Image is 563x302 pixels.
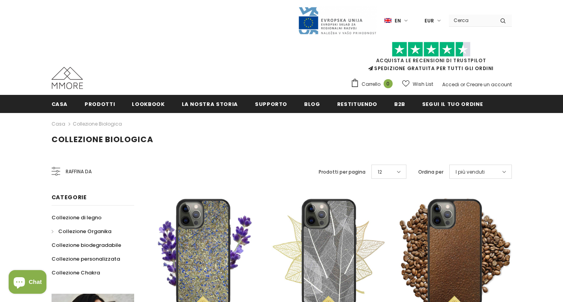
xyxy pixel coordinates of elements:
[402,77,433,91] a: Wish List
[378,168,382,176] span: 12
[384,17,391,24] img: i-lang-1.png
[58,228,111,235] span: Collezione Organika
[52,255,120,263] span: Collezione personalizzata
[422,100,483,108] span: Segui il tuo ordine
[52,252,120,266] a: Collezione personalizzata
[52,211,102,224] a: Collezione di legno
[66,167,92,176] span: Raffina da
[418,168,443,176] label: Ordina per
[298,6,377,35] img: Javni Razpis
[351,45,512,72] span: SPEDIZIONE GRATUITA PER TUTTI GLI ORDINI
[413,80,433,88] span: Wish List
[52,67,83,89] img: Casi MMORE
[351,78,397,90] a: Carrello 0
[362,80,380,88] span: Carrello
[456,168,485,176] span: I più venduti
[460,81,465,88] span: or
[255,100,287,108] span: supporto
[466,81,512,88] a: Creare un account
[395,17,401,25] span: en
[298,17,377,24] a: Javni Razpis
[304,100,320,108] span: Blog
[132,95,164,113] a: Lookbook
[384,79,393,88] span: 0
[255,95,287,113] a: supporto
[52,238,121,252] a: Collezione biodegradabile
[182,95,238,113] a: La nostra storia
[52,100,68,108] span: Casa
[52,241,121,249] span: Collezione biodegradabile
[85,95,115,113] a: Prodotti
[425,17,434,25] span: EUR
[337,100,377,108] span: Restituendo
[392,42,471,57] img: Fidati di Pilot Stars
[73,120,122,127] a: Collezione biologica
[422,95,483,113] a: Segui il tuo ordine
[182,100,238,108] span: La nostra storia
[52,269,100,276] span: Collezione Chakra
[52,95,68,113] a: Casa
[394,100,405,108] span: B2B
[132,100,164,108] span: Lookbook
[337,95,377,113] a: Restituendo
[442,81,459,88] a: Accedi
[52,266,100,280] a: Collezione Chakra
[319,168,365,176] label: Prodotti per pagina
[85,100,115,108] span: Prodotti
[6,270,49,296] inbox-online-store-chat: Shopify online store chat
[376,57,486,64] a: Acquista le recensioni di TrustPilot
[52,193,87,201] span: Categorie
[52,119,65,129] a: Casa
[394,95,405,113] a: B2B
[52,224,111,238] a: Collezione Organika
[52,134,153,145] span: Collezione biologica
[304,95,320,113] a: Blog
[449,15,494,26] input: Search Site
[52,214,102,221] span: Collezione di legno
